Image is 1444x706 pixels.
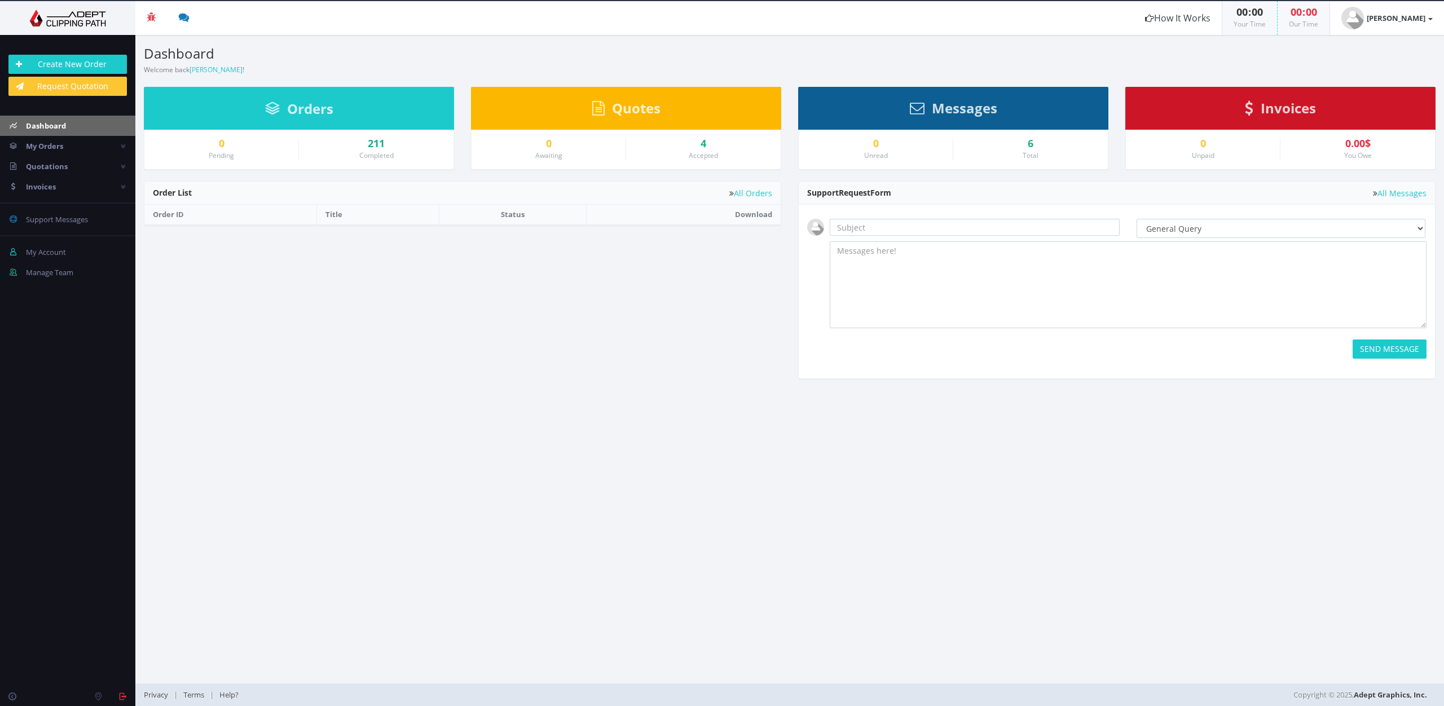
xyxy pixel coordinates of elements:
[864,151,888,160] small: Unread
[1289,19,1318,29] small: Our Time
[1236,5,1248,19] span: 00
[932,99,997,117] span: Messages
[612,99,661,117] span: Quotes
[592,105,661,116] a: Quotes
[1234,19,1266,29] small: Your Time
[316,205,439,224] th: Title
[26,214,88,224] span: Support Messages
[307,138,445,149] a: 211
[26,182,56,192] span: Invoices
[144,46,781,61] h3: Dashboard
[1306,5,1317,19] span: 00
[1291,5,1302,19] span: 00
[535,151,562,160] small: Awaiting
[1289,138,1427,149] div: 0.00$
[144,690,174,700] a: Privacy
[1330,1,1444,35] a: [PERSON_NAME]
[1261,99,1316,117] span: Invoices
[807,219,824,236] img: user_default.jpg
[8,77,127,96] a: Request Quotation
[910,105,997,116] a: Messages
[209,151,234,160] small: Pending
[1373,189,1427,197] a: All Messages
[8,10,127,27] img: Adept Graphics
[830,219,1120,236] input: Subject
[26,161,68,171] span: Quotations
[1341,7,1364,29] img: user_default.jpg
[265,106,333,116] a: Orders
[153,138,290,149] a: 0
[439,205,587,224] th: Status
[144,205,316,224] th: Order ID
[26,247,66,257] span: My Account
[359,151,394,160] small: Completed
[1293,689,1427,700] span: Copyright © 2025,
[1302,5,1306,19] span: :
[587,205,781,224] th: Download
[807,138,944,149] a: 0
[635,138,772,149] a: 4
[8,55,127,74] a: Create New Order
[839,187,870,198] span: Request
[1248,5,1252,19] span: :
[1354,690,1427,700] a: Adept Graphics, Inc.
[26,267,73,277] span: Manage Team
[1252,5,1263,19] span: 00
[1134,138,1271,149] a: 0
[1023,151,1038,160] small: Total
[214,690,244,700] a: Help?
[26,141,63,151] span: My Orders
[729,189,772,197] a: All Orders
[1245,105,1316,116] a: Invoices
[178,690,210,700] a: Terms
[689,151,718,160] small: Accepted
[144,65,244,74] small: Welcome back !
[1344,151,1372,160] small: You Owe
[807,187,891,198] span: Support Form
[1134,1,1222,35] a: How It Works
[962,138,1099,149] div: 6
[480,138,617,149] a: 0
[26,121,66,131] span: Dashboard
[1353,339,1427,359] button: SEND MESSAGE
[153,187,192,198] span: Order List
[190,65,243,74] a: [PERSON_NAME]
[1367,13,1425,23] strong: [PERSON_NAME]
[144,683,1005,706] div: | |
[1192,151,1214,160] small: Unpaid
[287,99,333,118] span: Orders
